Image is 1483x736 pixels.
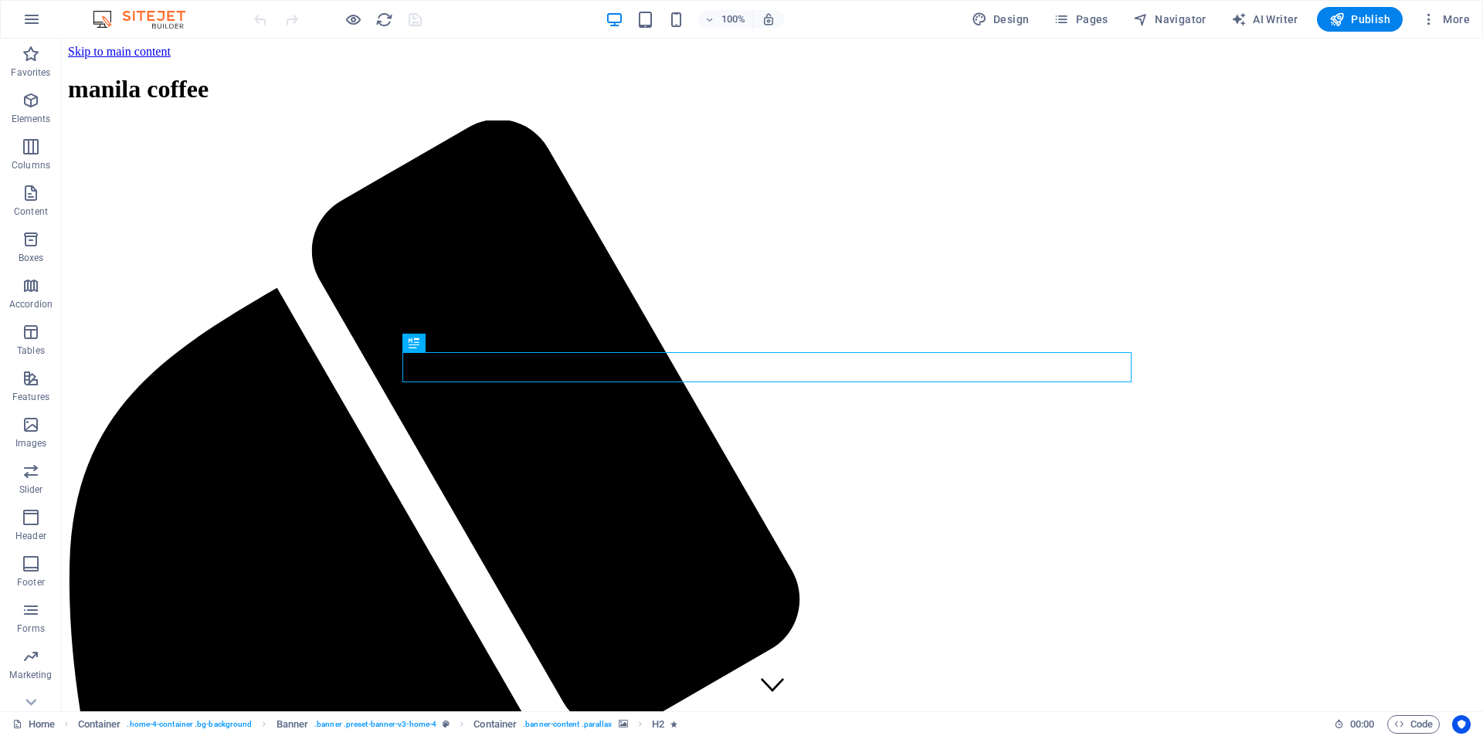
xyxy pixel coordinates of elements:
[1452,715,1471,734] button: Usercentrics
[12,159,50,171] p: Columns
[89,10,205,29] img: Editor Logo
[78,715,121,734] span: Click to select. Double-click to edit
[1047,7,1114,32] button: Pages
[15,530,46,542] p: Header
[698,10,753,29] button: 100%
[314,715,436,734] span: . banner .preset-banner-v3-home-4
[1133,12,1206,27] span: Navigator
[344,10,362,29] button: Click here to leave preview mode and continue editing
[375,11,393,29] i: Reload page
[972,12,1030,27] span: Design
[375,10,393,29] button: reload
[1415,7,1476,32] button: More
[9,298,53,310] p: Accordion
[6,6,109,19] a: Skip to main content
[473,715,517,734] span: Click to select. Double-click to edit
[14,205,48,218] p: Content
[12,113,51,125] p: Elements
[652,715,664,734] span: Click to select. Double-click to edit
[619,720,628,728] i: This element contains a background
[17,576,45,588] p: Footer
[670,720,677,728] i: Element contains an animation
[1361,718,1363,730] span: :
[17,344,45,357] p: Tables
[1334,715,1375,734] h6: Session time
[1225,7,1305,32] button: AI Writer
[1329,12,1390,27] span: Publish
[17,622,45,635] p: Forms
[1054,12,1108,27] span: Pages
[277,715,309,734] span: Click to select. Double-click to edit
[762,12,775,26] i: On resize automatically adjust zoom level to fit chosen device.
[1231,12,1298,27] span: AI Writer
[1317,7,1403,32] button: Publish
[1421,12,1470,27] span: More
[1387,715,1440,734] button: Code
[15,437,47,449] p: Images
[11,66,50,79] p: Favorites
[19,483,43,496] p: Slider
[1350,715,1374,734] span: 00 00
[127,715,252,734] span: . home-4-container .bg-background
[9,669,52,681] p: Marketing
[19,252,44,264] p: Boxes
[1394,715,1433,734] span: Code
[965,7,1036,32] button: Design
[443,720,450,728] i: This element is a customizable preset
[1127,7,1213,32] button: Navigator
[721,10,746,29] h6: 100%
[523,715,612,734] span: . banner-content .parallax
[12,391,49,403] p: Features
[965,7,1036,32] div: Design (Ctrl+Alt+Y)
[12,715,55,734] a: Click to cancel selection. Double-click to open Pages
[78,715,677,734] nav: breadcrumb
